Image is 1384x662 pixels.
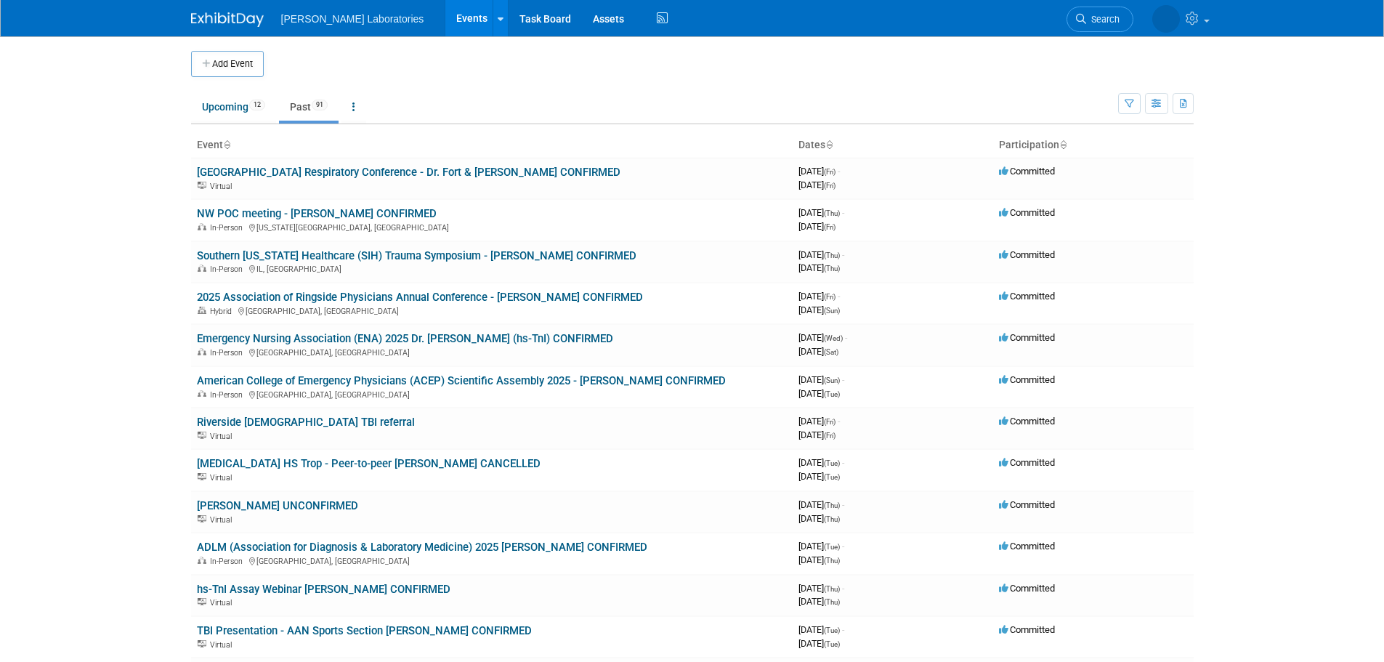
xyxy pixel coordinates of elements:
span: - [842,457,844,468]
span: In-Person [210,348,247,358]
img: Virtual Event [198,598,206,605]
img: In-Person Event [198,348,206,355]
span: [DATE] [798,207,844,218]
span: (Tue) [824,626,840,634]
span: Committed [999,207,1055,218]
span: (Fri) [824,223,835,231]
span: [DATE] [798,374,844,385]
img: In-Person Event [198,390,206,397]
span: [DATE] [798,541,844,552]
a: Sort by Start Date [825,139,833,150]
span: - [842,541,844,552]
span: Committed [999,624,1055,635]
span: (Fri) [824,293,835,301]
div: IL, [GEOGRAPHIC_DATA] [197,262,787,274]
span: Virtual [210,598,236,607]
span: - [842,249,844,260]
span: [DATE] [798,388,840,399]
a: TBI Presentation - AAN Sports Section [PERSON_NAME] CONFIRMED [197,624,532,637]
button: Add Event [191,51,264,77]
span: Virtual [210,432,236,441]
span: (Sun) [824,307,840,315]
span: [DATE] [798,332,847,343]
div: [GEOGRAPHIC_DATA], [GEOGRAPHIC_DATA] [197,346,787,358]
span: Committed [999,499,1055,510]
img: Tisha Davis [1152,5,1180,33]
th: Dates [793,133,993,158]
span: Virtual [210,515,236,525]
img: ExhibitDay [191,12,264,27]
span: In-Person [210,265,247,274]
a: Sort by Participation Type [1059,139,1067,150]
span: [DATE] [798,596,840,607]
a: Emergency Nursing Association (ENA) 2025 Dr. [PERSON_NAME] (hs-TnI) CONFIRMED [197,332,613,345]
a: American College of Emergency Physicians (ACEP) Scientific Assembly 2025 - [PERSON_NAME] CONFIRMED [197,374,726,387]
span: [DATE] [798,179,835,190]
span: Committed [999,332,1055,343]
span: [DATE] [798,457,844,468]
span: (Tue) [824,543,840,551]
span: (Tue) [824,473,840,481]
span: [DATE] [798,221,835,232]
span: 91 [312,100,328,110]
span: [DATE] [798,513,840,524]
img: Virtual Event [198,182,206,189]
a: Search [1067,7,1133,32]
a: [MEDICAL_DATA] HS Trop - Peer-to-peer [PERSON_NAME] CANCELLED [197,457,541,470]
span: (Thu) [824,501,840,509]
div: [GEOGRAPHIC_DATA], [GEOGRAPHIC_DATA] [197,304,787,316]
span: [DATE] [798,249,844,260]
span: - [838,291,840,302]
span: - [842,207,844,218]
span: Committed [999,249,1055,260]
span: (Fri) [824,418,835,426]
div: [GEOGRAPHIC_DATA], [GEOGRAPHIC_DATA] [197,554,787,566]
img: Virtual Event [198,515,206,522]
a: Past91 [279,93,339,121]
span: Committed [999,166,1055,177]
img: Virtual Event [198,432,206,439]
span: (Sat) [824,348,838,356]
span: - [842,499,844,510]
span: [DATE] [798,346,838,357]
img: In-Person Event [198,223,206,230]
span: Committed [999,457,1055,468]
th: Participation [993,133,1194,158]
span: [DATE] [798,166,840,177]
span: (Sun) [824,376,840,384]
span: - [842,374,844,385]
div: [GEOGRAPHIC_DATA], [GEOGRAPHIC_DATA] [197,388,787,400]
span: (Fri) [824,182,835,190]
img: In-Person Event [198,265,206,272]
span: (Wed) [824,334,843,342]
div: [US_STATE][GEOGRAPHIC_DATA], [GEOGRAPHIC_DATA] [197,221,787,233]
span: (Thu) [824,209,840,217]
span: Committed [999,416,1055,427]
span: (Thu) [824,557,840,565]
span: - [842,624,844,635]
span: - [845,332,847,343]
a: Upcoming12 [191,93,276,121]
span: Hybrid [210,307,236,316]
img: Virtual Event [198,473,206,480]
a: Southern [US_STATE] Healthcare (SIH) Trauma Symposium - [PERSON_NAME] CONFIRMED [197,249,636,262]
span: [DATE] [798,583,844,594]
a: hs-TnI Assay Webinar [PERSON_NAME] CONFIRMED [197,583,450,596]
span: (Tue) [824,390,840,398]
span: [DATE] [798,499,844,510]
span: (Thu) [824,598,840,606]
span: 12 [249,100,265,110]
span: (Tue) [824,459,840,467]
span: [DATE] [798,624,844,635]
img: Hybrid Event [198,307,206,314]
span: Committed [999,583,1055,594]
a: [GEOGRAPHIC_DATA] Respiratory Conference - Dr. Fort & [PERSON_NAME] CONFIRMED [197,166,620,179]
span: (Fri) [824,432,835,440]
span: Committed [999,374,1055,385]
span: - [838,416,840,427]
span: [DATE] [798,429,835,440]
a: Riverside [DEMOGRAPHIC_DATA] TBI referral [197,416,415,429]
span: In-Person [210,390,247,400]
span: [DATE] [798,638,840,649]
span: (Thu) [824,265,840,273]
